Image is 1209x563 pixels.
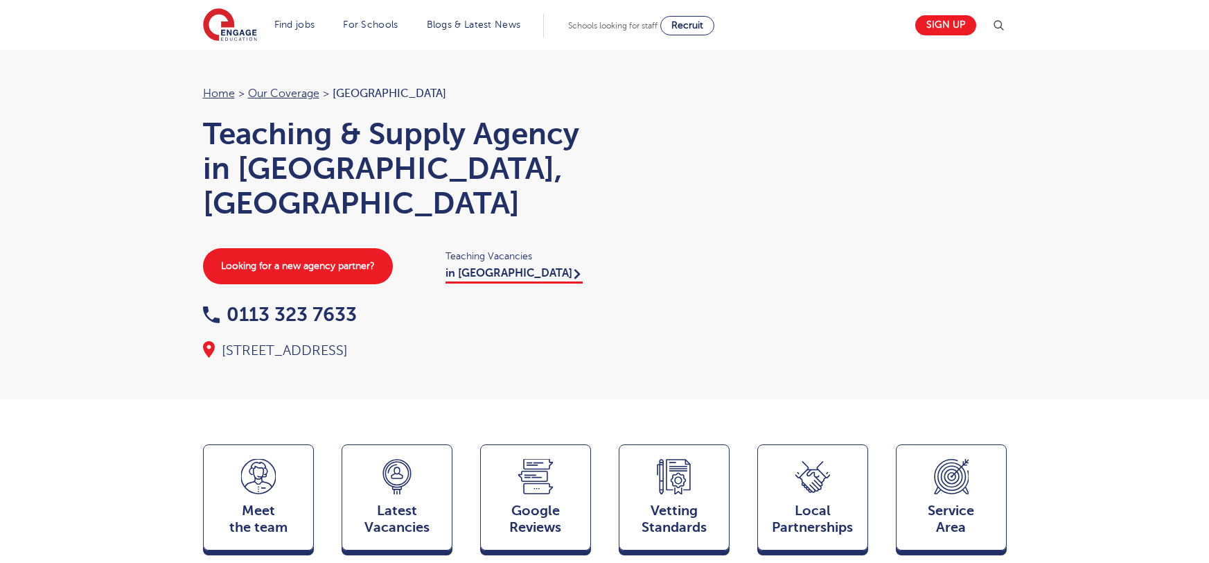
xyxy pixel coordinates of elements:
[323,87,329,100] span: >
[203,116,591,220] h1: Teaching & Supply Agency in [GEOGRAPHIC_DATA], [GEOGRAPHIC_DATA]
[203,87,235,100] a: Home
[626,503,722,536] span: Vetting Standards
[757,444,868,557] a: Local Partnerships
[445,248,591,264] span: Teaching Vacancies
[915,15,976,35] a: Sign up
[203,341,591,361] div: [STREET_ADDRESS]
[342,444,452,557] a: LatestVacancies
[671,20,703,31] span: Recruit
[349,503,445,536] span: Latest Vacancies
[203,304,357,325] a: 0113 323 7633
[333,87,446,100] span: [GEOGRAPHIC_DATA]
[488,503,583,536] span: Google Reviews
[445,267,583,284] a: in [GEOGRAPHIC_DATA]
[427,19,521,30] a: Blogs & Latest News
[203,248,393,284] a: Looking for a new agency partner?
[203,8,257,43] img: Engage Education
[211,503,306,536] span: Meet the team
[203,444,314,557] a: Meetthe team
[903,503,999,536] span: Service Area
[619,444,730,557] a: VettingStandards
[248,87,319,100] a: Our coverage
[568,21,658,31] span: Schools looking for staff
[274,19,315,30] a: Find jobs
[480,444,591,557] a: GoogleReviews
[203,85,591,103] nav: breadcrumb
[896,444,1007,557] a: ServiceArea
[660,16,714,35] a: Recruit
[238,87,245,100] span: >
[343,19,398,30] a: For Schools
[765,503,861,536] span: Local Partnerships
